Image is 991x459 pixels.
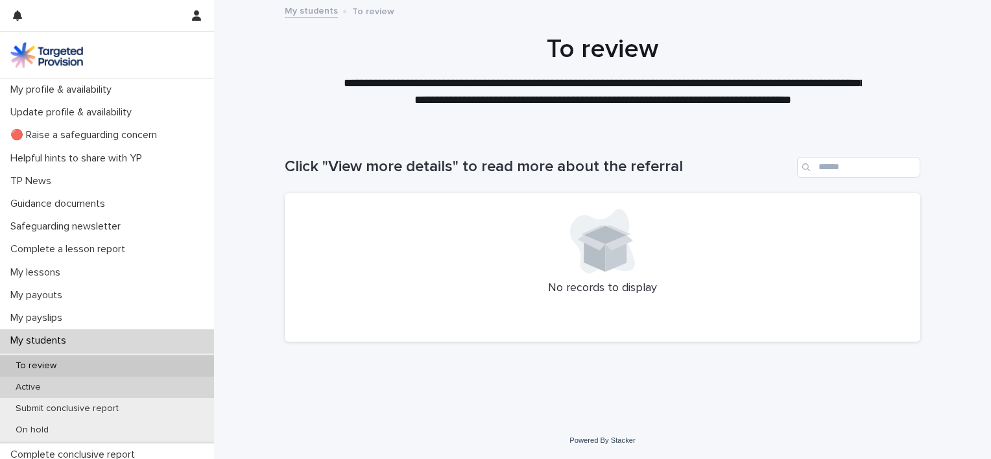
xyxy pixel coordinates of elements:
[5,425,59,436] p: On hold
[797,157,920,178] input: Search
[5,198,115,210] p: Guidance documents
[5,403,129,414] p: Submit conclusive report
[5,243,136,255] p: Complete a lesson report
[5,175,62,187] p: TP News
[10,42,83,68] img: M5nRWzHhSzIhMunXDL62
[300,281,905,296] p: No records to display
[5,312,73,324] p: My payslips
[285,158,792,176] h1: Click "View more details" to read more about the referral
[5,220,131,233] p: Safeguarding newsletter
[5,152,152,165] p: Helpful hints to share with YP
[569,436,635,444] a: Powered By Stacker
[5,129,167,141] p: 🔴 Raise a safeguarding concern
[5,360,67,371] p: To review
[5,106,142,119] p: Update profile & availability
[285,3,338,18] a: My students
[5,382,51,393] p: Active
[5,335,77,347] p: My students
[5,266,71,279] p: My lessons
[285,34,920,65] h1: To review
[5,289,73,301] p: My payouts
[352,3,394,18] p: To review
[5,84,122,96] p: My profile & availability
